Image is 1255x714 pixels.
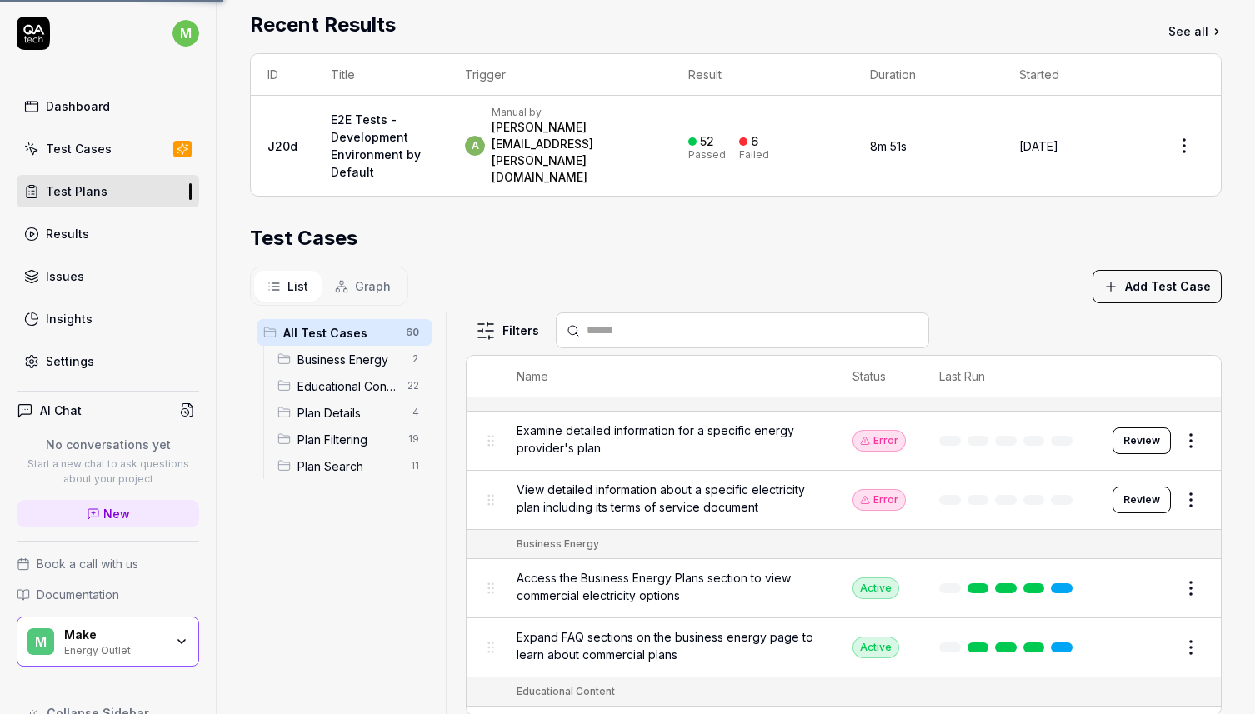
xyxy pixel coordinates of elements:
tr: Examine detailed information for a specific energy provider's planErrorReview [467,412,1221,471]
th: Started [1002,54,1147,96]
button: Graph [322,271,404,302]
div: Results [46,225,89,242]
div: Insights [46,310,92,327]
div: Failed [739,150,769,160]
span: 22 [401,376,426,396]
div: Active [852,577,899,599]
button: List [254,271,322,302]
th: Duration [853,54,1003,96]
span: Plan Search [297,457,401,475]
div: Test Cases [46,140,112,157]
a: Results [17,217,199,250]
a: Test Plans [17,175,199,207]
a: E2E Tests - Development Environment by Default [331,112,421,179]
span: Access the Business Energy Plans section to view commercial electricity options [517,569,819,604]
p: Start a new chat to ask questions about your project [17,457,199,487]
button: m [172,17,199,50]
tr: Access the Business Energy Plans section to view commercial electricity optionsActive [467,559,1221,618]
tr: Expand FAQ sections on the business energy page to learn about commercial plansActive [467,618,1221,677]
button: Add Test Case [1092,270,1222,303]
span: 60 [399,322,426,342]
span: Plan Filtering [297,431,398,448]
th: Status [836,356,922,397]
span: Plan Details [297,404,402,422]
a: Dashboard [17,90,199,122]
button: Error [852,430,906,452]
span: All Test Cases [283,324,396,342]
span: View detailed information about a specific electricity plan including its terms of service document [517,481,819,516]
div: Drag to reorderPlan Search11 [271,452,432,479]
button: Error [852,489,906,511]
div: Educational Content [517,684,615,699]
th: Last Run [922,356,1096,397]
h4: AI Chat [40,402,82,419]
a: Issues [17,260,199,292]
time: 8m 51s [870,139,907,153]
button: MMakeEnergy Outlet [17,617,199,667]
a: New [17,500,199,527]
div: Manual by [492,106,655,119]
tr: View detailed information about a specific electricity plan including its terms of service docume... [467,471,1221,530]
div: Test Plans [46,182,107,200]
span: m [172,20,199,47]
div: Drag to reorderPlan Details4 [271,399,432,426]
h2: Test Cases [250,223,357,253]
th: Name [500,356,836,397]
div: Business Energy [517,537,599,552]
th: Title [314,54,448,96]
div: Issues [46,267,84,285]
h2: Recent Results [250,10,396,40]
a: Book a call with us [17,555,199,572]
span: Business Energy [297,351,402,368]
a: Insights [17,302,199,335]
span: 11 [404,456,426,476]
button: Filters [466,314,549,347]
p: No conversations yet [17,436,199,453]
div: Drag to reorderBusiness Energy2 [271,346,432,372]
span: List [287,277,308,295]
div: Energy Outlet [64,642,164,656]
a: Test Cases [17,132,199,165]
span: Expand FAQ sections on the business energy page to learn about commercial plans [517,628,819,663]
div: Active [852,637,899,658]
span: a [465,136,485,156]
div: Drag to reorderEducational Content22 [271,372,432,399]
span: Book a call with us [37,555,138,572]
time: [DATE] [1019,139,1058,153]
span: 2 [406,349,426,369]
div: Settings [46,352,94,370]
div: Drag to reorderPlan Filtering19 [271,426,432,452]
span: New [103,505,130,522]
span: M [27,628,54,655]
a: Documentation [17,586,199,603]
span: 4 [406,402,426,422]
span: Documentation [37,586,119,603]
span: Educational Content [297,377,397,395]
a: Settings [17,345,199,377]
div: Passed [688,150,726,160]
div: [PERSON_NAME][EMAIL_ADDRESS][PERSON_NAME][DOMAIN_NAME] [492,119,655,186]
div: Dashboard [46,97,110,115]
div: 52 [700,134,714,149]
a: See all [1168,22,1222,40]
button: Review [1112,487,1171,513]
span: Graph [355,277,391,295]
button: Review [1112,427,1171,454]
span: Examine detailed information for a specific energy provider's plan [517,422,819,457]
div: 6 [751,134,758,149]
span: 19 [402,429,426,449]
div: Make [64,627,164,642]
th: Result [672,54,852,96]
a: J20d [267,139,297,153]
th: Trigger [448,54,672,96]
th: ID [251,54,314,96]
